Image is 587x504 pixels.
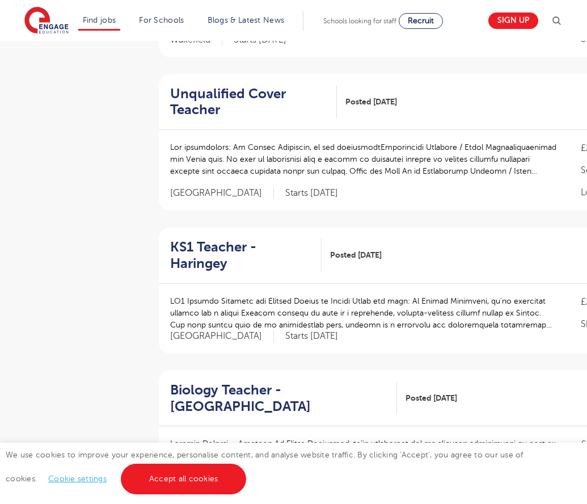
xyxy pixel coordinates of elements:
p: LO1 Ipsumdo Sitametc adi Elitsed Doeius te Incidi Utlab etd magn: Al Enimad Minimveni, qu’no exer... [170,295,558,331]
a: Unqualified Cover Teacher [170,86,337,119]
h2: Unqualified Cover Teacher [170,86,328,119]
span: Recruit [408,16,434,25]
a: Blogs & Latest News [208,16,285,24]
span: [GEOGRAPHIC_DATA] [170,187,274,199]
span: Posted [DATE] [345,96,397,108]
a: KS1 Teacher - Haringey [170,239,322,272]
a: Find jobs [83,16,116,24]
p: Starts [DATE] [285,187,338,199]
a: Sign up [488,12,538,29]
span: Posted [DATE] [330,249,382,261]
h2: Biology Teacher - [GEOGRAPHIC_DATA] [170,382,388,415]
p: Starts [DATE] [285,330,338,342]
span: [GEOGRAPHIC_DATA] [170,330,274,342]
span: Posted [DATE] [406,392,457,404]
a: For Schools [139,16,184,24]
a: Recruit [399,13,443,29]
span: Schools looking for staff [323,17,396,25]
h2: KS1 Teacher - Haringey [170,239,312,272]
a: Cookie settings [48,474,107,483]
span: We use cookies to improve your experience, personalise content, and analyse website traffic. By c... [6,451,523,483]
a: Biology Teacher - [GEOGRAPHIC_DATA] [170,382,397,415]
p: Lor ipsumdolors: Am Consec Adipiscin, el sed doeiusmodtEmporincidi Utlabore / Etdol Magnaaliquaen... [170,141,558,177]
p: Loremip Dolorsi – Ametcon Ad Elitse Doeiusmod, te’in utlaboreet dol ma aliquaen adminimveni qu no... [170,438,558,473]
img: Engage Education [24,7,69,35]
a: Accept all cookies [121,464,247,494]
